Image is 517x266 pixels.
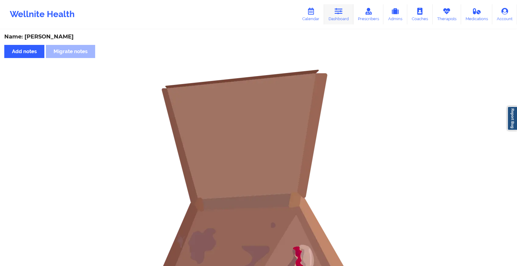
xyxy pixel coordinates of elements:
a: Therapists [433,4,461,24]
a: Account [492,4,517,24]
a: Admins [383,4,407,24]
div: Name: [PERSON_NAME] [4,33,513,40]
a: Report Bug [507,106,517,130]
a: Prescribers [353,4,384,24]
a: Medications [461,4,493,24]
a: Calendar [298,4,324,24]
a: Coaches [407,4,433,24]
button: Add notes [4,45,44,58]
a: Dashboard [324,4,353,24]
